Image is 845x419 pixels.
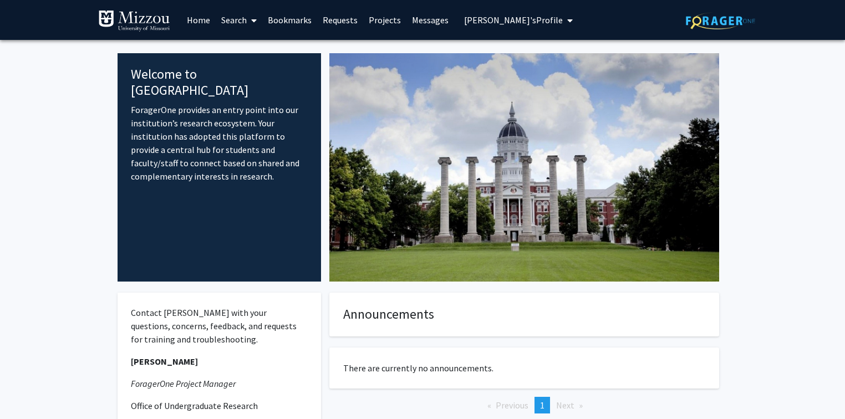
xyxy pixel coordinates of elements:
a: Requests [317,1,363,39]
p: There are currently no announcements. [343,361,705,375]
h4: Announcements [343,306,705,323]
iframe: Chat [8,369,47,411]
p: ForagerOne provides an entry point into our institution’s research ecosystem. Your institution ha... [131,103,308,183]
span: 1 [540,400,544,411]
a: Home [181,1,216,39]
img: ForagerOne Logo [686,12,755,29]
p: Contact [PERSON_NAME] with your questions, concerns, feedback, and requests for training and trou... [131,306,308,346]
span: [PERSON_NAME]'s Profile [464,14,563,25]
h4: Welcome to [GEOGRAPHIC_DATA] [131,67,308,99]
a: Search [216,1,262,39]
a: Messages [406,1,454,39]
a: Bookmarks [262,1,317,39]
span: Next [556,400,574,411]
a: Projects [363,1,406,39]
ul: Pagination [329,397,719,413]
p: Office of Undergraduate Research [131,399,308,412]
em: ForagerOne Project Manager [131,378,236,389]
img: Cover Image [329,53,719,282]
img: University of Missouri Logo [98,10,170,32]
strong: [PERSON_NAME] [131,356,198,367]
span: Previous [496,400,528,411]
